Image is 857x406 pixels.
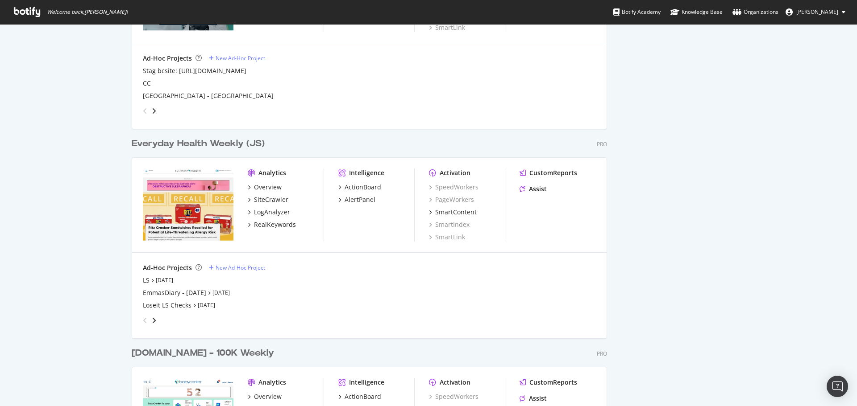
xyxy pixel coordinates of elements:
div: New Ad-Hoc Project [216,54,265,62]
a: [GEOGRAPHIC_DATA] - [GEOGRAPHIC_DATA] [143,91,274,100]
a: RealKeywords [248,220,296,229]
div: angle-right [151,107,157,115]
a: SmartContent [429,208,477,217]
a: CustomReports [520,168,577,177]
a: Everyday Health Weekly (JS) [132,137,268,150]
a: [DATE] [156,276,173,284]
div: LogAnalyzer [254,208,290,217]
div: Activation [440,378,470,387]
a: [DOMAIN_NAME] - 100K Weekly [132,347,278,360]
a: Overview [248,392,282,401]
div: Ad-Hoc Projects [143,54,192,63]
a: SmartLink [429,233,465,242]
div: Overview [254,183,282,192]
div: Ad-Hoc Projects [143,263,192,272]
a: SmartIndex [429,220,470,229]
button: [PERSON_NAME] [778,5,853,19]
div: Activation [440,168,470,177]
a: SpeedWorkers [429,183,478,192]
div: SiteCrawler [254,195,288,204]
a: Stag bcsite: [URL][DOMAIN_NAME] [143,66,246,75]
div: CustomReports [529,168,577,177]
div: AlertPanel [345,195,375,204]
div: Botify Academy [613,8,661,16]
div: New Ad-Hoc Project [216,264,265,271]
div: RealKeywords [254,220,296,229]
div: Everyday Health Weekly (JS) [132,137,265,150]
a: New Ad-Hoc Project [209,54,265,62]
div: Overview [254,392,282,401]
div: Intelligence [349,378,384,387]
a: EmmasDiary - [DATE] [143,288,206,297]
div: Open Intercom Messenger [827,376,848,397]
div: angle-right [151,316,157,325]
div: Assist [529,394,547,403]
a: New Ad-Hoc Project [209,264,265,271]
a: AlertPanel [338,195,375,204]
div: Analytics [258,168,286,177]
div: angle-left [139,313,151,328]
a: Assist [520,394,547,403]
a: ActionBoard [338,392,381,401]
a: SmartLink [429,23,465,32]
div: SmartContent [435,208,477,217]
div: [DOMAIN_NAME] - 100K Weekly [132,347,274,360]
a: PageWorkers [429,195,474,204]
div: Organizations [732,8,778,16]
div: CustomReports [529,378,577,387]
div: Analytics [258,378,286,387]
span: Welcome back, [PERSON_NAME] ! [47,8,128,16]
div: Knowledge Base [670,8,723,16]
img: everydayhealth.com [143,168,233,241]
div: ActionBoard [345,183,381,192]
div: angle-left [139,104,151,118]
a: CustomReports [520,378,577,387]
a: Overview [248,183,282,192]
div: ActionBoard [345,392,381,401]
div: Pro [597,350,607,357]
div: Intelligence [349,168,384,177]
a: Assist [520,185,547,193]
a: LS [143,276,150,285]
a: [DATE] [198,301,215,309]
a: SpeedWorkers [429,392,478,401]
a: LogAnalyzer [248,208,290,217]
div: Pro [597,140,607,148]
a: CC [143,79,151,88]
a: [DATE] [212,289,230,296]
a: ActionBoard [338,183,381,192]
span: Bill Elward [796,8,838,16]
div: Assist [529,185,547,193]
a: SiteCrawler [248,195,288,204]
a: Loseit LS Checks [143,301,191,310]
